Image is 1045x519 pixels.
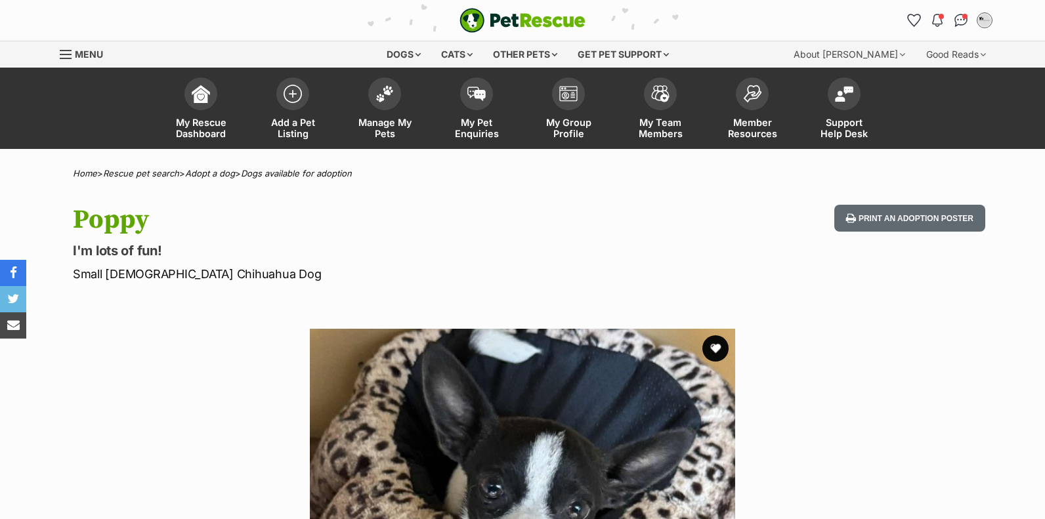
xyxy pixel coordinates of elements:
[706,71,798,149] a: Member Resources
[559,86,578,102] img: group-profile-icon-3fa3cf56718a62981997c0bc7e787c4b2cf8bcc04b72c1350f741eb67cf2f40e.svg
[40,169,1005,178] div: > > >
[60,41,112,65] a: Menu
[539,117,598,139] span: My Group Profile
[431,71,522,149] a: My Pet Enquiries
[171,117,230,139] span: My Rescue Dashboard
[73,205,628,235] h1: Poppy
[377,41,430,68] div: Dogs
[631,117,690,139] span: My Team Members
[815,117,874,139] span: Support Help Desk
[950,10,971,31] a: Conversations
[723,117,782,139] span: Member Resources
[375,85,394,102] img: manage-my-pets-icon-02211641906a0b7f246fdf0571729dbe1e7629f14944591b6c1af311fb30b64b.svg
[903,10,924,31] a: Favourites
[522,71,614,149] a: My Group Profile
[75,49,103,60] span: Menu
[568,41,678,68] div: Get pet support
[798,71,890,149] a: Support Help Desk
[917,41,995,68] div: Good Reads
[247,71,339,149] a: Add a Pet Listing
[459,8,586,33] img: logo-e224e6f780fb5917bec1dbf3a21bbac754714ae5b6737aabdf751b685950b380.svg
[903,10,995,31] ul: Account quick links
[73,265,628,283] p: Small [DEMOGRAPHIC_DATA] Chihuahua Dog
[702,335,729,362] button: favourite
[192,85,210,103] img: dashboard-icon-eb2f2d2d3e046f16d808141f083e7271f6b2e854fb5c12c21221c1fb7104beca.svg
[432,41,482,68] div: Cats
[155,71,247,149] a: My Rescue Dashboard
[103,168,179,178] a: Rescue pet search
[284,85,302,103] img: add-pet-listing-icon-0afa8454b4691262ce3f59096e99ab1cd57d4a30225e0717b998d2c9b9846f56.svg
[932,14,943,27] img: notifications-46538b983faf8c2785f20acdc204bb7945ddae34d4c08c2a6579f10ce5e182be.svg
[355,117,414,139] span: Manage My Pets
[927,10,948,31] button: Notifications
[835,86,853,102] img: help-desk-icon-fdf02630f3aa405de69fd3d07c3f3aa587a6932b1a1747fa1d2bba05be0121f9.svg
[185,168,235,178] a: Adopt a dog
[743,85,761,102] img: member-resources-icon-8e73f808a243e03378d46382f2149f9095a855e16c252ad45f914b54edf8863c.svg
[73,241,628,260] p: I'm lots of fun!
[651,85,670,102] img: team-members-icon-5396bd8760b3fe7c0b43da4ab00e1e3bb1a5d9ba89233759b79545d2d3fc5d0d.svg
[784,41,914,68] div: About [PERSON_NAME]
[484,41,566,68] div: Other pets
[263,117,322,139] span: Add a Pet Listing
[241,168,352,178] a: Dogs available for adoption
[73,168,97,178] a: Home
[974,10,995,31] button: My account
[447,117,506,139] span: My Pet Enquiries
[467,87,486,101] img: pet-enquiries-icon-7e3ad2cf08bfb03b45e93fb7055b45f3efa6380592205ae92323e6603595dc1f.svg
[614,71,706,149] a: My Team Members
[459,8,586,33] a: PetRescue
[954,14,968,27] img: chat-41dd97257d64d25036548639549fe6c8038ab92f7586957e7f3b1b290dea8141.svg
[978,14,991,27] img: Perth Chihuahua Rescue Inc profile pic
[339,71,431,149] a: Manage My Pets
[834,205,985,232] button: Print an adoption poster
